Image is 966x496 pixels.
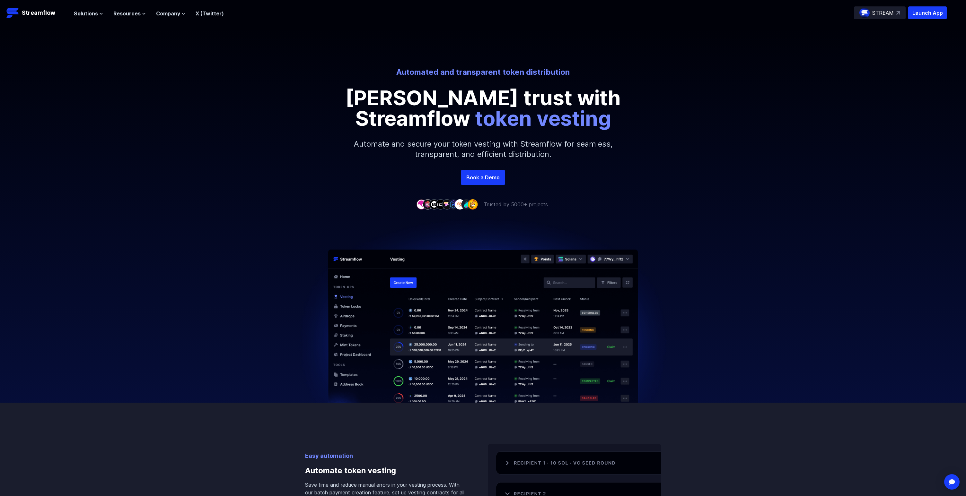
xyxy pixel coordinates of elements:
button: Resources [113,10,146,17]
span: token vesting [475,106,611,131]
p: Streamflow [22,8,55,17]
button: Launch App [908,6,947,19]
a: Book a Demo [461,170,505,185]
span: Company [156,10,180,17]
a: X (Twitter) [196,10,224,17]
img: company-3 [429,199,439,209]
img: streamflow-logo-circle.png [859,8,870,18]
img: company-1 [416,199,426,209]
img: top-right-arrow.svg [896,11,900,15]
span: Solutions [74,10,98,17]
img: company-5 [442,199,452,209]
img: company-8 [461,199,471,209]
img: company-9 [468,199,478,209]
span: Resources [113,10,141,17]
img: company-7 [455,199,465,209]
img: company-2 [423,199,433,209]
img: Hero Image [286,208,680,403]
p: Easy automation [305,451,468,460]
p: Trusted by 5000+ projects [484,201,548,208]
img: company-4 [435,199,446,209]
img: Streamflow Logo [6,6,19,19]
a: STREAM [854,6,906,19]
h3: Automate token vesting [305,460,468,481]
p: Automated and transparent token distribution [305,67,661,77]
div: Open Intercom Messenger [944,474,960,490]
button: Solutions [74,10,103,17]
p: STREAM [872,9,894,17]
p: Automate and secure your token vesting with Streamflow for seamless, transparent, and efficient d... [345,129,621,170]
button: Company [156,10,185,17]
a: Streamflow [6,6,67,19]
img: company-6 [448,199,459,209]
p: [PERSON_NAME] trust with Streamflow [338,88,628,129]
